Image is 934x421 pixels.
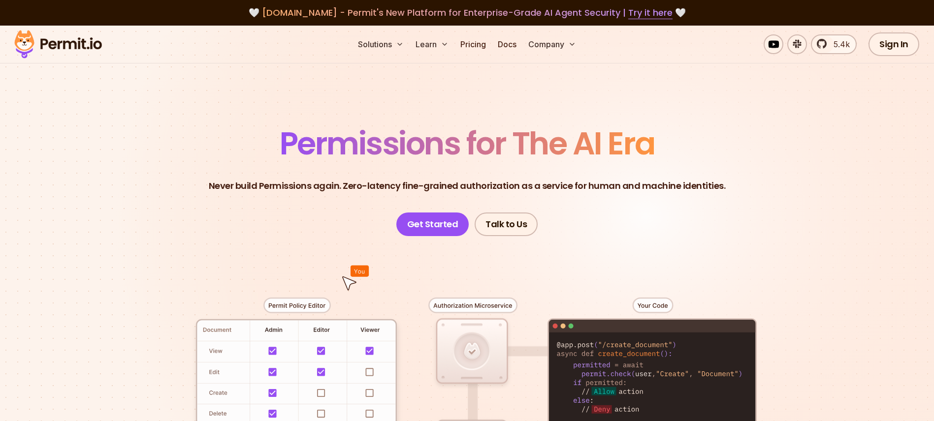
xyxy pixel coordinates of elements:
span: Permissions for The AI Era [280,121,655,165]
a: Talk to Us [475,212,538,236]
span: [DOMAIN_NAME] - Permit's New Platform for Enterprise-Grade AI Agent Security | [262,6,673,19]
button: Solutions [354,34,408,54]
a: Sign In [869,32,919,56]
span: 5.4k [828,38,850,50]
a: Docs [494,34,520,54]
a: Get Started [396,212,469,236]
button: Learn [412,34,452,54]
button: Company [524,34,580,54]
img: Permit logo [10,28,106,61]
div: 🤍 🤍 [24,6,910,20]
a: Pricing [456,34,490,54]
a: Try it here [628,6,673,19]
p: Never build Permissions again. Zero-latency fine-grained authorization as a service for human and... [209,179,726,193]
a: 5.4k [811,34,857,54]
